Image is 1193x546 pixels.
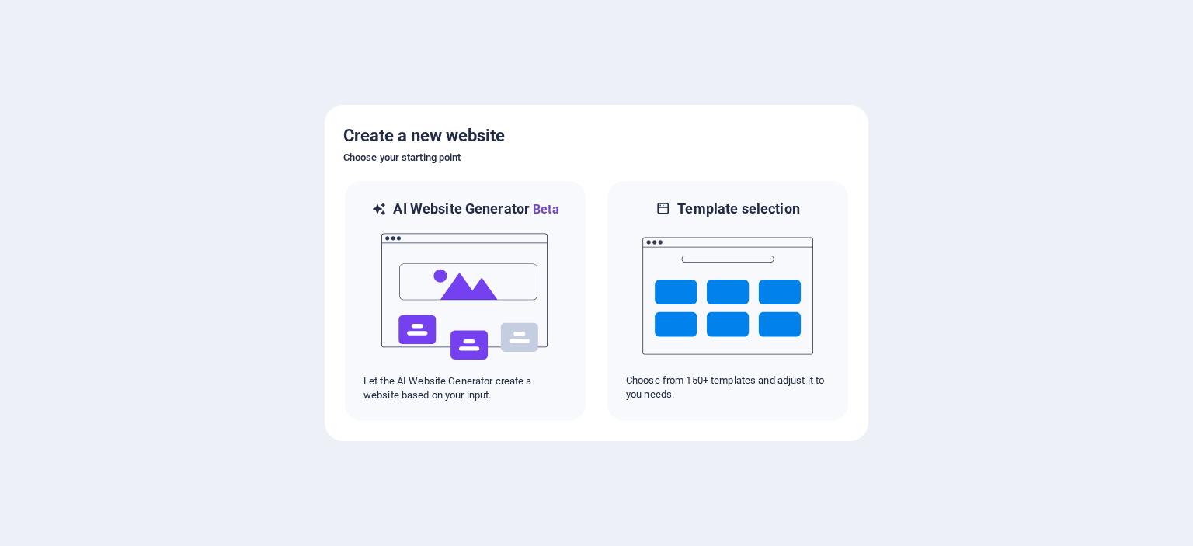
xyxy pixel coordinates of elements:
h5: Create a new website [343,123,850,148]
h6: Choose your starting point [343,148,850,167]
p: Let the AI Website Generator create a website based on your input. [363,374,567,402]
div: Template selectionChoose from 150+ templates and adjust it to you needs. [606,179,850,423]
h6: AI Website Generator [393,200,558,219]
span: Beta [530,202,559,217]
div: AI Website GeneratorBetaaiLet the AI Website Generator create a website based on your input. [343,179,587,423]
img: ai [380,219,551,374]
p: Choose from 150+ templates and adjust it to you needs. [626,374,830,402]
h6: Template selection [677,200,799,218]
